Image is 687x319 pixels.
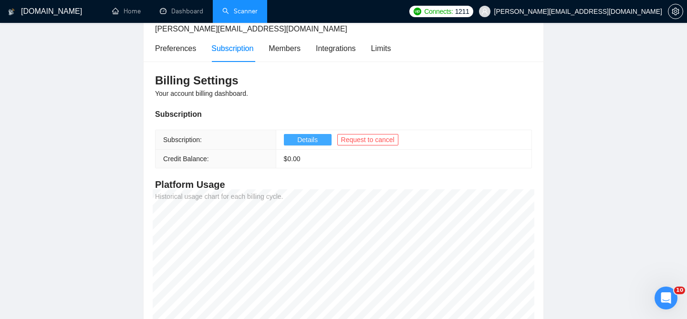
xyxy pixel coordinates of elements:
div: Integrations [316,42,356,54]
a: homeHome [112,7,141,15]
img: upwork-logo.png [414,8,421,15]
div: Preferences [155,42,196,54]
button: setting [668,4,683,19]
div: Limits [371,42,391,54]
a: dashboardDashboard [160,7,203,15]
span: Request to cancel [341,134,395,145]
span: user [481,8,488,15]
img: logo [8,4,15,20]
span: 10 [674,287,685,294]
button: Details [284,134,332,145]
span: Subscription: [163,136,202,144]
div: Subscription [211,42,253,54]
span: 1211 [455,6,469,17]
span: Connects: [424,6,453,17]
span: Your account billing dashboard. [155,90,248,97]
a: searchScanner [222,7,258,15]
button: Request to cancel [337,134,398,145]
span: Details [297,134,318,145]
div: Members [269,42,301,54]
div: Subscription [155,108,532,120]
span: $ 0.00 [284,155,301,163]
span: setting [668,8,683,15]
a: setting [668,8,683,15]
iframe: Intercom live chat [655,287,677,309]
span: [PERSON_NAME][EMAIL_ADDRESS][DOMAIN_NAME] [155,25,347,33]
h3: Billing Settings [155,73,532,88]
h4: Platform Usage [155,178,532,191]
span: Credit Balance: [163,155,209,163]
